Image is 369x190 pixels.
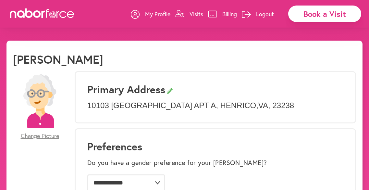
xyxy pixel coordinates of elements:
p: Logout [256,10,274,18]
h3: Primary Address [87,83,343,95]
a: My Profile [131,4,170,24]
p: Visits [190,10,203,18]
a: Visits [175,4,203,24]
h1: [PERSON_NAME] [13,52,103,66]
a: Logout [242,4,274,24]
img: efc20bcf08b0dac87679abea64c1faab.png [13,74,67,128]
p: My Profile [145,10,170,18]
div: Book a Visit [288,6,361,22]
p: Billing [222,10,237,18]
a: Billing [208,4,237,24]
h1: Preferences [87,140,343,153]
p: 10103 [GEOGRAPHIC_DATA] APT A , HENRICO , VA , 23238 [87,101,343,110]
span: Change Picture [21,133,59,140]
label: Do you have a gender preference for your [PERSON_NAME]? [87,159,267,167]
